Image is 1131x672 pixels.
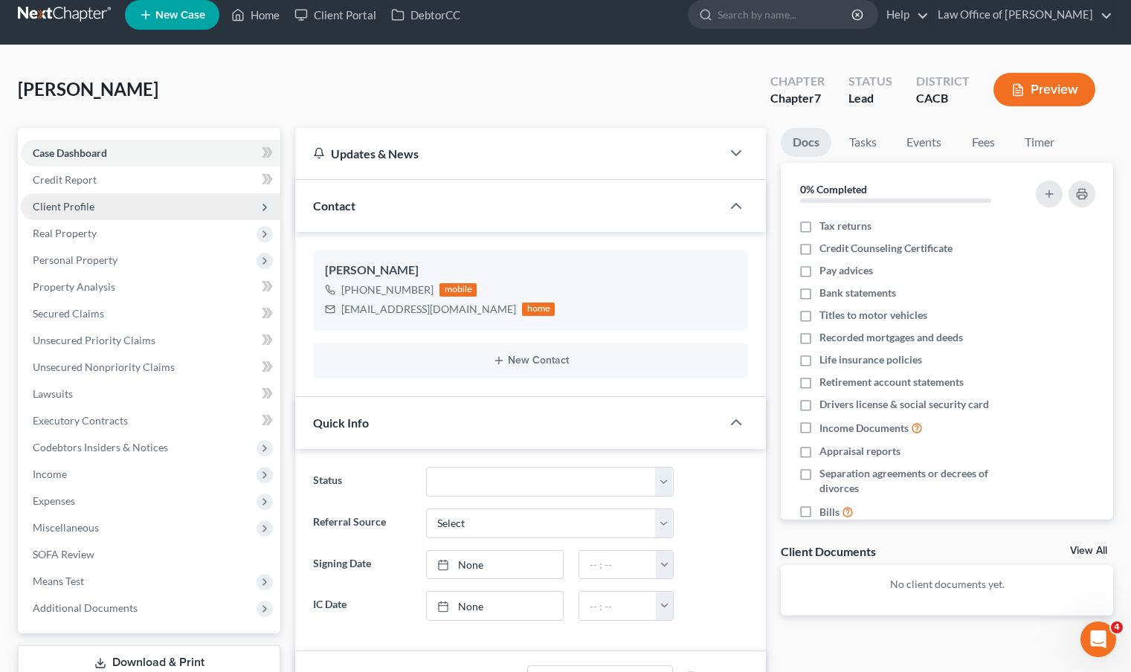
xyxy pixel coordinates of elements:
a: Tasks [837,128,889,157]
span: Property Analysis [33,280,115,293]
span: Life insurance policies [819,352,922,367]
input: Search by name... [718,1,854,28]
div: CACB [916,90,970,107]
a: Property Analysis [21,274,280,300]
span: Expenses [33,494,75,507]
input: -- : -- [579,592,657,620]
strong: 0% Completed [800,183,867,196]
label: Status [306,467,418,497]
a: Lawsuits [21,381,280,407]
span: Lawsuits [33,387,73,400]
span: Additional Documents [33,601,138,614]
span: Unsecured Nonpriority Claims [33,361,175,373]
span: Retirement account statements [819,375,964,390]
div: District [916,73,970,90]
span: Client Profile [33,200,94,213]
span: Pay advices [819,263,873,278]
span: Drivers license & social security card [819,397,989,412]
span: Contact [313,198,355,213]
a: Timer [1013,128,1066,157]
iframe: Intercom live chat [1080,621,1116,657]
div: [PHONE_NUMBER] [341,282,434,297]
span: Credit Counseling Certificate [819,241,953,256]
div: mobile [439,283,477,297]
p: No client documents yet. [793,577,1101,592]
span: Codebtors Insiders & Notices [33,441,168,453]
span: Personal Property [33,253,117,266]
a: Law Office of [PERSON_NAME] [930,1,1112,28]
span: Miscellaneous [33,521,99,534]
a: DebtorCC [384,1,468,28]
span: 7 [814,91,821,105]
a: Events [895,128,953,157]
span: Means Test [33,575,84,587]
a: Case Dashboard [21,140,280,167]
span: Secured Claims [33,307,104,320]
span: Credit Report [33,173,97,186]
label: Referral Source [306,508,418,538]
span: Appraisal reports [819,444,900,459]
span: Income [33,468,67,480]
a: Client Portal [287,1,384,28]
a: None [427,551,564,579]
span: Separation agreements or decrees of divorces [819,466,1017,496]
a: SOFA Review [21,541,280,568]
a: Fees [959,128,1007,157]
a: Help [879,1,929,28]
span: Income Documents [819,421,909,436]
span: Unsecured Priority Claims [33,334,155,346]
input: -- : -- [579,551,657,579]
a: Credit Report [21,167,280,193]
span: Real Property [33,227,97,239]
div: [PERSON_NAME] [325,262,736,280]
span: Titles to motor vehicles [819,308,927,323]
span: 4 [1111,621,1123,633]
span: New Case [155,10,205,21]
div: Chapter [770,73,825,90]
span: Quick Info [313,416,369,430]
a: Docs [781,128,831,157]
label: IC Date [306,591,418,621]
button: Preview [993,73,1095,106]
div: Client Documents [781,543,876,559]
a: Executory Contracts [21,407,280,434]
span: Bank statements [819,285,896,300]
a: Home [224,1,287,28]
a: Secured Claims [21,300,280,327]
button: New Contact [325,355,736,366]
div: Status [848,73,892,90]
span: Case Dashboard [33,146,107,159]
span: [PERSON_NAME] [18,78,158,100]
span: Bills [819,505,840,520]
div: home [522,303,555,316]
a: Unsecured Priority Claims [21,327,280,354]
span: SOFA Review [33,548,94,560]
span: Recorded mortgages and deeds [819,330,963,345]
div: Chapter [770,90,825,107]
a: Unsecured Nonpriority Claims [21,354,280,381]
a: None [427,592,564,620]
div: [EMAIL_ADDRESS][DOMAIN_NAME] [341,302,516,317]
div: Updates & News [313,146,703,161]
a: View All [1070,546,1107,556]
div: Lead [848,90,892,107]
label: Signing Date [306,550,418,580]
span: Executory Contracts [33,414,128,427]
span: Tax returns [819,219,871,233]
